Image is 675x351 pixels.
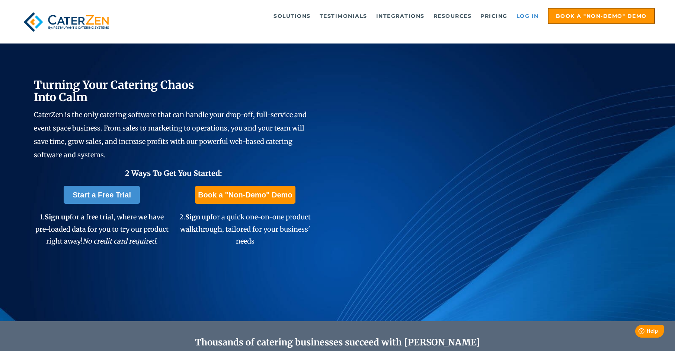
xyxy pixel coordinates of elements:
a: Log in [513,9,543,23]
span: Turning Your Catering Chaos Into Calm [34,78,194,104]
span: Sign up [185,213,210,221]
img: caterzen [20,8,112,36]
a: Pricing [477,9,511,23]
a: Start a Free Trial [64,186,140,204]
a: Integrations [372,9,428,23]
a: Book a "Non-Demo" Demo [548,8,655,24]
span: 2. for a quick one-on-one product walkthrough, tailored for your business' needs [179,213,311,245]
em: No credit card required. [83,237,158,245]
span: 2 Ways To Get You Started: [125,168,222,178]
a: Resources [430,9,476,23]
span: CaterZen is the only catering software that can handle your drop-off, full-service and event spac... [34,110,307,159]
a: Solutions [270,9,314,23]
a: Testimonials [316,9,371,23]
span: Sign up [45,213,70,221]
div: Navigation Menu [129,8,655,24]
span: 1. for a free trial, where we have pre-loaded data for you to try our product right away! [35,213,169,245]
a: Book a "Non-Demo" Demo [195,186,295,204]
iframe: Help widget launcher [609,322,667,343]
h2: Thousands of catering businesses succeed with [PERSON_NAME] [67,337,607,348]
